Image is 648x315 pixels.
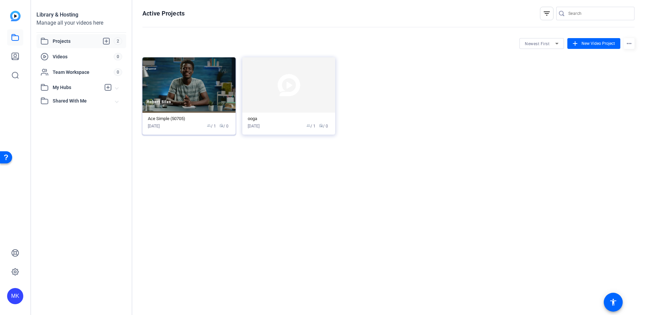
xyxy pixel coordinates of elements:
span: radio [319,123,323,127]
span: / 0 [319,123,328,129]
mat-icon: accessibility [609,298,617,306]
span: New Video Project [582,40,615,47]
div: Library & Hosting [36,11,126,19]
img: Project thumbnail [242,57,335,113]
div: [DATE] [248,123,260,129]
span: 0 [114,53,122,60]
h1: Active Projects [142,9,185,18]
button: New Video Project [567,38,620,49]
img: Project thumbnail [142,57,236,113]
div: Ace Simple (50705) [148,116,230,121]
span: Projects [53,37,114,45]
span: Newest First [525,41,549,46]
span: radio [219,123,223,127]
div: Manage all your videos here [36,19,126,27]
span: Videos [53,53,114,60]
img: blue-gradient.svg [10,11,21,21]
div: [DATE] [148,123,160,129]
div: ooga [248,116,330,121]
input: Search [568,9,629,18]
mat-icon: add [571,40,579,47]
mat-icon: more_horiz [624,38,634,49]
span: / 1 [306,123,316,129]
span: 2 [114,37,122,45]
mat-icon: filter_list [543,9,551,18]
span: / 0 [219,123,228,129]
span: 0 [114,68,122,76]
mat-expansion-panel-header: Shared With Me [36,94,126,108]
span: My Hubs [53,84,101,91]
span: / 1 [207,123,216,129]
mat-expansion-panel-header: My Hubs [36,81,126,94]
span: group [306,123,310,127]
span: Shared With Me [53,97,115,105]
span: Team Workspace [53,69,114,76]
span: group [207,123,211,127]
div: MK [7,288,23,304]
